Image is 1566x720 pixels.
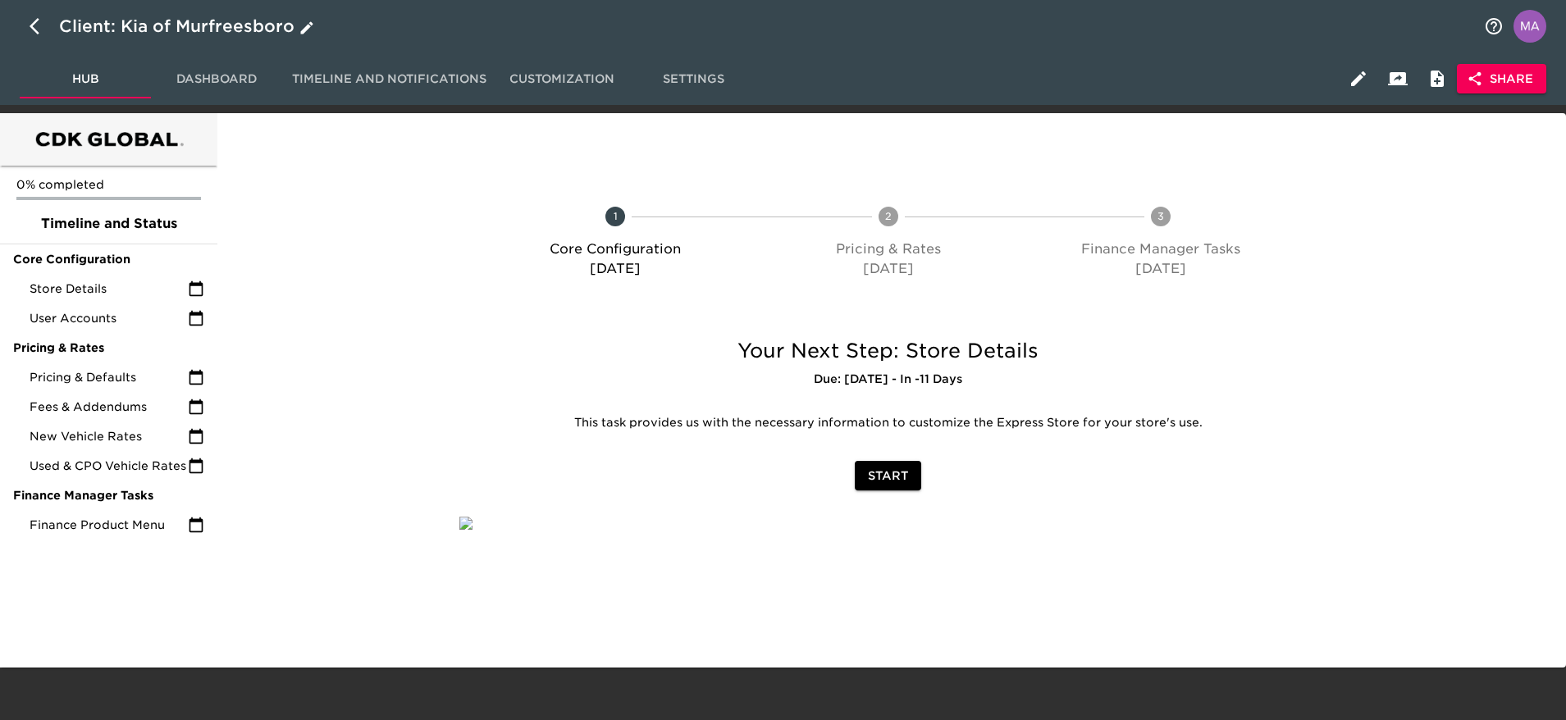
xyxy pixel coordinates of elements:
[16,176,201,193] p: 0% completed
[13,251,204,267] span: Core Configuration
[30,369,188,385] span: Pricing & Defaults
[506,69,618,89] span: Customization
[637,69,749,89] span: Settings
[13,339,204,356] span: Pricing & Rates
[59,13,317,39] div: Client: Kia of Murfreesboro
[459,338,1317,364] h5: Your Next Step: Store Details
[1031,239,1291,259] p: Finance Manager Tasks
[1418,59,1457,98] button: Internal Notes and Comments
[459,371,1317,389] h6: Due: [DATE] - In -11 Days
[1378,59,1418,98] button: Client View
[1339,59,1378,98] button: Edit Hub
[868,466,908,486] span: Start
[613,210,617,222] text: 1
[486,259,746,279] p: [DATE]
[486,239,746,259] p: Core Configuration
[30,517,188,533] span: Finance Product Menu
[1470,69,1533,89] span: Share
[30,280,188,297] span: Store Details
[885,210,892,222] text: 2
[459,517,473,530] img: qkibX1zbU72zw90W6Gan%2FTemplates%2FRjS7uaFIXtg43HUzxvoG%2F3e51d9d6-1114-4229-a5bf-f5ca567b6beb.jpg
[30,69,141,89] span: Hub
[30,310,188,326] span: User Accounts
[13,214,204,234] span: Timeline and Status
[1031,259,1291,279] p: [DATE]
[1513,10,1546,43] img: Profile
[13,487,204,504] span: Finance Manager Tasks
[758,259,1018,279] p: [DATE]
[855,461,921,491] button: Start
[161,69,272,89] span: Dashboard
[758,239,1018,259] p: Pricing & Rates
[1157,210,1164,222] text: 3
[1457,64,1546,94] button: Share
[30,458,188,474] span: Used & CPO Vehicle Rates
[30,399,188,415] span: Fees & Addendums
[30,428,188,444] span: New Vehicle Rates
[1474,7,1513,46] button: notifications
[472,415,1305,431] p: This task provides us with the necessary information to customize the Express Store for your stor...
[292,69,486,89] span: Timeline and Notifications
